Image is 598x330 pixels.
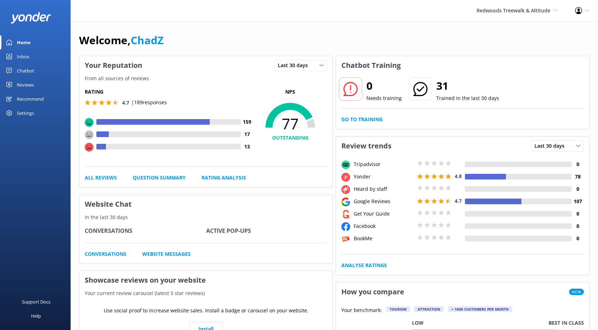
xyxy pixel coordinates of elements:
[85,88,253,96] h5: Rating
[572,222,584,230] h4: 0
[79,32,163,49] h1: Welcome,
[336,283,409,301] h3: How you compare
[336,137,397,155] h3: Review trends
[352,198,415,205] div: Google Reviews
[241,130,253,138] h4: 17
[572,185,584,193] h4: 0
[352,235,415,242] div: BookMe
[17,64,34,78] div: Chatbot
[131,33,163,47] a: ChadZ
[142,250,191,258] a: Website Messages
[253,134,327,142] h4: OUTSTANDING
[22,295,50,309] div: Support Docs
[79,75,333,82] p: From all sources of reviews
[366,77,402,94] h2: 0
[352,160,415,168] div: Tripadvisor
[11,12,51,24] img: yonder-white-logo.png
[253,115,327,132] span: 77
[131,99,167,106] p: | 189 responses
[455,173,462,179] span: 4.8
[31,309,41,323] div: Help
[534,142,569,150] span: Last 30 days
[352,222,415,230] div: Facebook
[412,319,424,327] p: Low
[436,94,499,102] p: Trained in the last 30 days
[549,319,584,327] p: Best in class
[79,289,333,297] p: Your current review carousel (latest 5 star reviews)
[17,35,31,49] div: Home
[341,261,387,269] a: Analyse Ratings
[202,174,246,182] a: Rating Analysis
[352,210,415,218] div: Get Your Guide
[85,250,126,258] a: Conversations
[17,92,44,106] div: Recommend
[85,226,206,236] h4: Conversations
[414,306,444,312] div: Attraction
[572,198,584,205] h4: 107
[85,174,117,182] a: All Reviews
[278,61,312,69] span: Last 30 days
[79,213,333,221] p: In the last 30 days
[572,173,584,181] h4: 78
[122,99,129,106] span: 4.7
[17,78,34,92] div: Reviews
[133,174,186,182] a: Question Summary
[352,173,415,181] div: Yonder
[455,198,462,204] span: 4.7
[79,271,333,289] h3: Showcase reviews on your website
[206,226,328,236] h4: Active Pop-ups
[572,210,584,218] h4: 0
[17,106,34,120] div: Settings
[386,306,410,312] div: Tourism
[79,56,148,75] h3: Your Reputation
[241,143,253,151] h4: 13
[448,306,512,312] div: > 1000 customers per month
[341,116,383,123] a: Go to Training
[572,235,584,242] h4: 0
[79,195,333,213] h3: Website Chat
[17,49,29,64] div: Inbox
[572,160,584,168] h4: 0
[253,88,327,96] p: NPS
[241,118,253,126] h4: 159
[341,306,382,315] p: Your benchmark:
[352,185,415,193] div: Heard by staff
[569,289,584,295] span: New
[436,77,499,94] h2: 31
[104,307,309,314] p: Use social proof to increase website sales. Install a badge or carousel on your website.
[366,94,402,102] p: Needs training
[477,7,550,14] span: Redwoods Treewalk & Altitude
[336,56,406,75] h3: Chatbot Training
